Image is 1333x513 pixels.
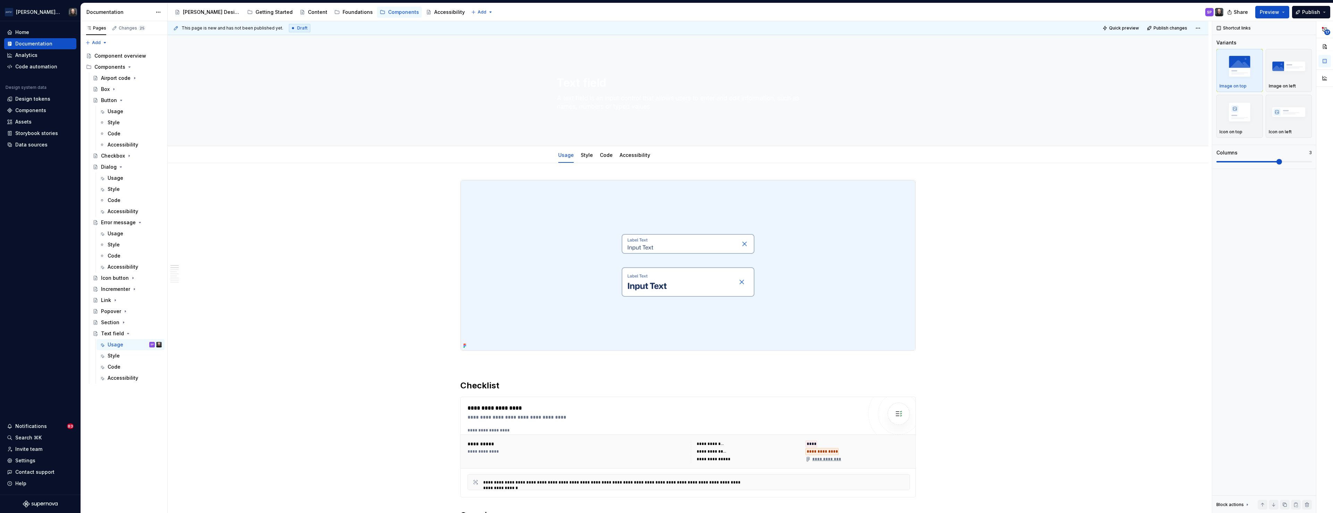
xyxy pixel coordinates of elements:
div: Section [101,319,119,326]
a: Getting Started [244,7,295,18]
div: Design tokens [15,95,50,102]
a: Foundations [332,7,376,18]
div: Data sources [15,141,48,148]
a: Checkbox [90,150,165,161]
span: Draft [297,25,308,31]
span: Preview [1260,9,1279,16]
a: Text field [90,328,165,339]
p: Image on left [1269,83,1296,89]
button: placeholderIcon on top [1216,95,1263,138]
p: Image on top [1219,83,1247,89]
div: SP [150,341,154,348]
button: Notifications83 [4,421,76,432]
div: Usage [555,148,577,162]
div: Components [15,107,46,114]
div: Documentation [15,40,52,47]
div: Block actions [1216,500,1250,510]
a: Design tokens [4,93,76,104]
button: Add [83,38,109,48]
button: placeholderImage on left [1266,49,1312,92]
img: placeholder [1269,53,1309,79]
button: Add [469,7,495,17]
a: Data sources [4,139,76,150]
a: Usage [97,173,165,184]
button: Contact support [4,466,76,478]
div: Search ⌘K [15,434,42,441]
span: Share [1234,9,1248,16]
a: Settings [4,455,76,466]
span: This page is new and has not been published yet. [182,25,283,31]
div: Components [83,61,165,73]
div: Box [101,86,110,93]
button: Quick preview [1100,23,1142,33]
a: Component overview [83,50,165,61]
div: Help [15,480,26,487]
a: Accessibility [97,261,165,272]
button: Publish [1292,6,1330,18]
a: Accessibility [97,372,165,384]
a: [PERSON_NAME] Design [172,7,243,18]
div: Accessibility [108,208,138,215]
div: Variants [1216,39,1236,46]
div: Notifications [15,423,47,430]
div: Foundations [343,9,373,16]
p: Icon on top [1219,129,1242,135]
textarea: Text field [555,75,818,91]
img: Teunis Vorsteveld [69,8,77,16]
a: Airport code [90,73,165,84]
div: Design system data [6,85,47,90]
div: Block actions [1216,502,1244,507]
a: Content [297,7,330,18]
div: Usage [108,175,123,182]
button: Publish changes [1145,23,1190,33]
a: Icon button [90,272,165,284]
button: placeholderImage on top [1216,49,1263,92]
a: Code [97,250,165,261]
div: Checkbox [101,152,125,159]
span: 83 [67,423,74,429]
div: Style [108,241,120,248]
div: Dialog [101,163,117,170]
div: Getting Started [255,9,293,16]
div: Changes [119,25,145,31]
div: Invite team [15,446,42,453]
div: Incrementer [101,286,130,293]
a: Code [600,152,613,158]
a: Invite team [4,444,76,455]
div: Airport code [101,75,131,82]
img: 0191c27c-3dd4-45d8-8fb6-46da85d664bf.png [461,180,915,351]
a: Style [97,184,165,195]
a: Error message [90,217,165,228]
img: f0306bc8-3074-41fb-b11c-7d2e8671d5eb.png [5,8,13,16]
span: Add [92,40,101,45]
div: Page tree [83,50,165,384]
div: Code [108,130,120,137]
div: Home [15,29,29,36]
div: Code [597,148,615,162]
a: Style [97,350,165,361]
button: placeholderIcon on left [1266,95,1312,138]
div: Style [108,352,120,359]
div: Style [578,148,596,162]
div: SP [1207,9,1212,15]
img: placeholder [1269,99,1309,125]
div: Code [108,363,120,370]
a: Style [97,117,165,128]
div: Component overview [94,52,146,59]
a: Popover [90,306,165,317]
div: Icon button [101,275,129,281]
button: Search ⌘K [4,432,76,443]
a: Section [90,317,165,328]
a: Assets [4,116,76,127]
div: Code [108,197,120,204]
a: Code automation [4,61,76,72]
button: [PERSON_NAME] AirlinesTeunis Vorsteveld [1,5,79,19]
div: Components [94,64,125,70]
img: Teunis Vorsteveld [1215,8,1223,16]
div: Content [308,9,327,16]
div: Accessibility [434,9,465,16]
div: Analytics [15,52,37,59]
div: Button [101,97,117,104]
img: placeholder [1219,99,1260,125]
div: Page tree [172,5,468,19]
